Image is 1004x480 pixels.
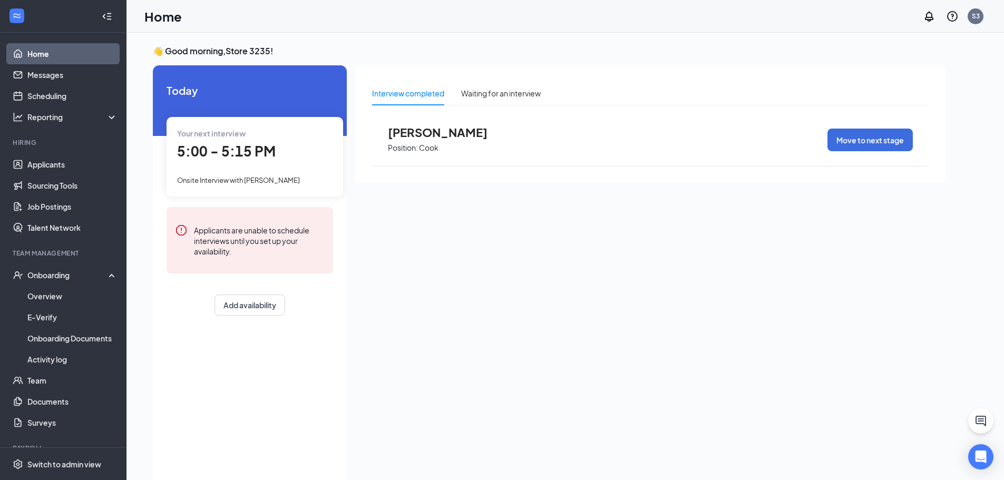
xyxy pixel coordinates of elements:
[968,408,993,434] button: ChatActive
[27,217,118,238] a: Talent Network
[27,459,101,469] div: Switch to admin view
[388,143,418,153] p: Position:
[946,10,959,23] svg: QuestionInfo
[13,249,115,258] div: Team Management
[27,412,118,433] a: Surveys
[27,154,118,175] a: Applicants
[27,370,118,391] a: Team
[27,175,118,196] a: Sourcing Tools
[27,85,118,106] a: Scheduling
[372,87,444,99] div: Interview completed
[153,45,945,57] h3: 👋 Good morning, Store 3235 !
[27,391,118,412] a: Documents
[968,444,993,469] div: Open Intercom Messenger
[13,112,23,122] svg: Analysis
[27,349,118,370] a: Activity log
[215,295,285,316] button: Add availability
[144,7,182,25] h1: Home
[102,11,112,22] svg: Collapse
[419,143,438,153] p: Cook
[177,129,246,138] span: Your next interview
[27,307,118,328] a: E-Verify
[923,10,935,23] svg: Notifications
[974,415,987,427] svg: ChatActive
[194,224,325,257] div: Applicants are unable to schedule interviews until you set up your availability.
[27,270,109,280] div: Onboarding
[972,12,980,21] div: S3
[13,138,115,147] div: Hiring
[27,328,118,349] a: Onboarding Documents
[27,286,118,307] a: Overview
[27,196,118,217] a: Job Postings
[388,125,504,139] span: [PERSON_NAME]
[27,43,118,64] a: Home
[177,142,276,160] span: 5:00 - 5:15 PM
[13,444,115,453] div: Payroll
[175,224,188,237] svg: Error
[13,459,23,469] svg: Settings
[27,112,118,122] div: Reporting
[12,11,22,21] svg: WorkstreamLogo
[177,176,300,184] span: Onsite Interview with [PERSON_NAME]
[827,129,913,151] button: Move to next stage
[13,270,23,280] svg: UserCheck
[27,64,118,85] a: Messages
[167,82,333,99] span: Today
[461,87,541,99] div: Waiting for an interview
